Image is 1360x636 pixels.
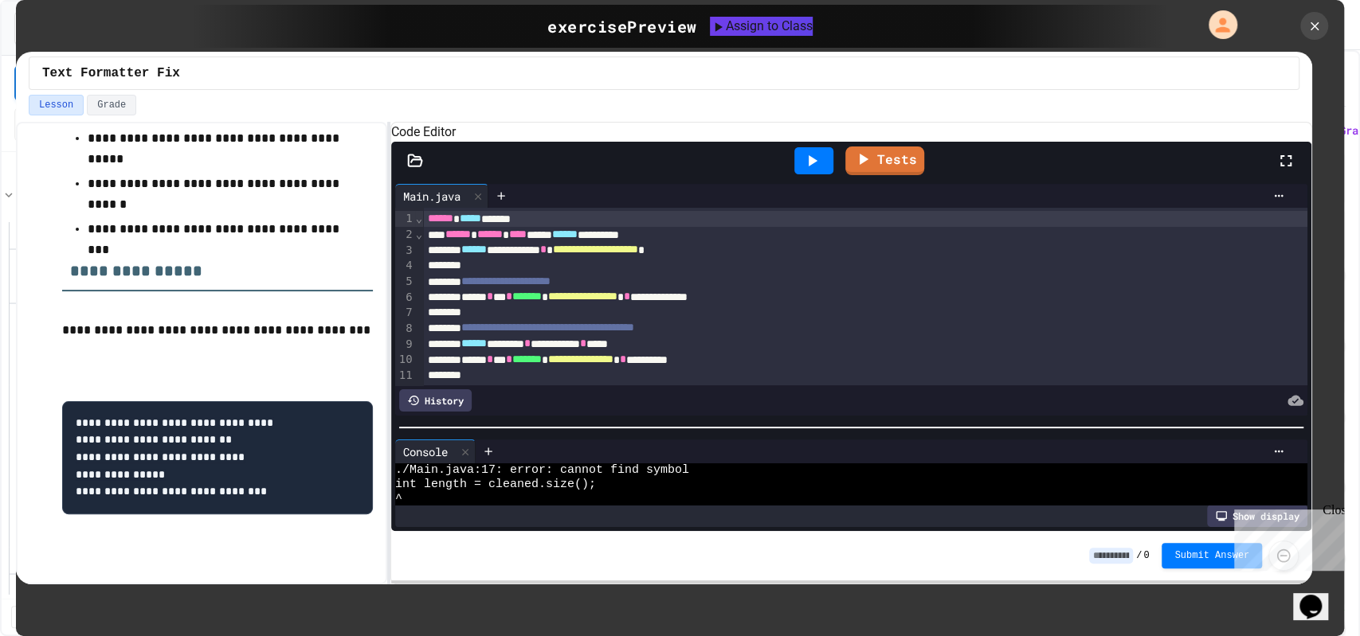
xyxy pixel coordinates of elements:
[1293,572,1344,620] iframe: chat widget
[87,95,136,115] button: Grade
[1228,503,1344,571] iframe: chat widget
[1136,549,1142,562] span: /
[6,6,110,101] div: Chat with us now!Close
[845,146,924,175] a: Tests
[391,123,1311,142] h6: Code Editor
[1192,6,1241,43] div: My Account
[1162,543,1262,568] button: Submit Answer
[1143,549,1149,562] span: 0
[1174,549,1249,562] span: Submit Answer
[29,95,84,115] button: Lesson
[42,64,180,83] span: Text Formatter Fix
[710,17,813,36] button: Assign to Class
[547,14,697,38] div: exercise Preview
